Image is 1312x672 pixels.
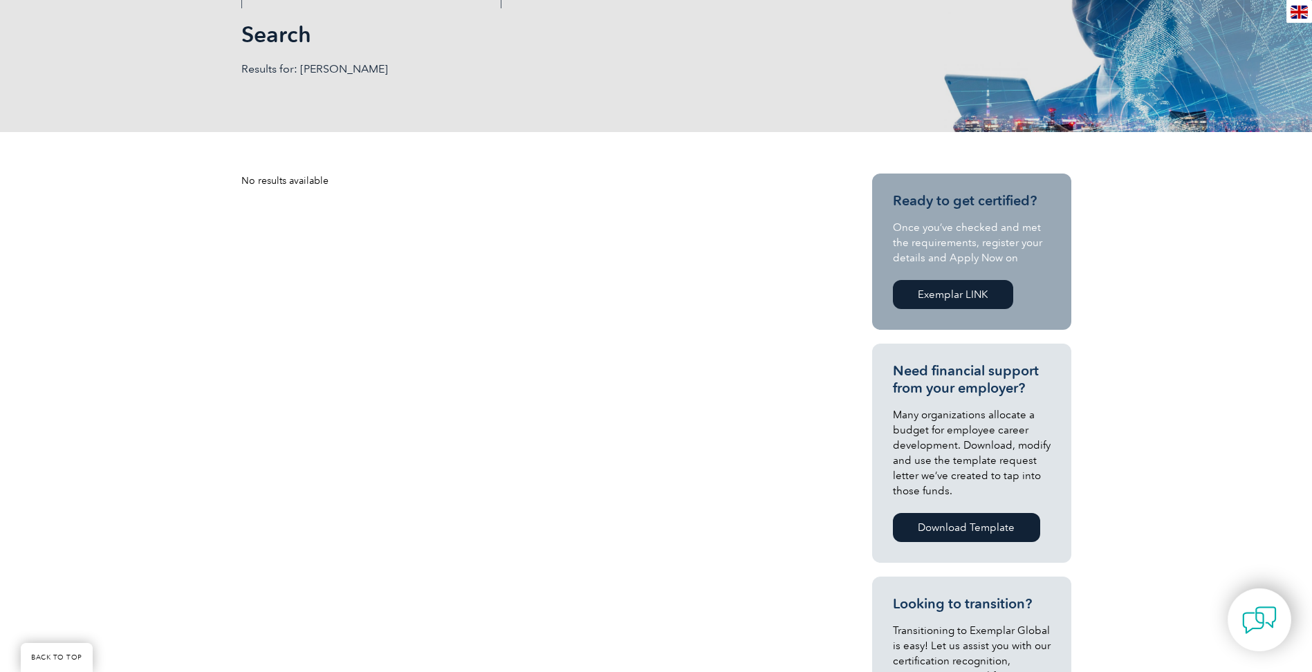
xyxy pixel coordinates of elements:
[893,362,1051,397] h3: Need financial support from your employer?
[1291,6,1308,19] img: en
[241,174,822,188] div: No results available
[893,192,1051,209] h3: Ready to get certified?
[1242,603,1277,637] img: contact-chat.png
[893,220,1051,265] p: Once you’ve checked and met the requirements, register your details and Apply Now on
[893,513,1040,542] a: Download Template
[893,280,1013,309] a: Exemplar LINK
[241,21,773,48] h1: Search
[21,643,93,672] a: BACK TO TOP
[893,595,1051,613] h3: Looking to transition?
[893,407,1051,498] p: Many organizations allocate a budget for employee career development. Download, modify and use th...
[241,62,656,77] p: Results for: [PERSON_NAME]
